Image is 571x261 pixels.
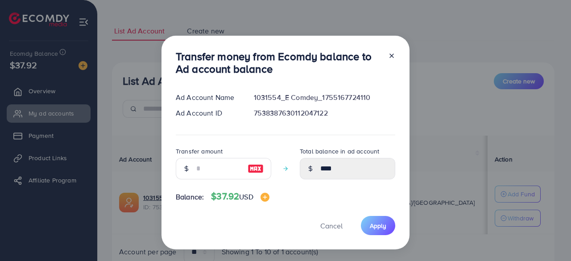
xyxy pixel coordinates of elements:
img: image [261,193,269,202]
label: Total balance in ad account [300,147,379,156]
iframe: Chat [533,221,564,254]
span: USD [239,192,253,202]
h3: Transfer money from Ecomdy balance to Ad account balance [176,50,381,76]
span: Balance: [176,192,204,202]
div: Ad Account Name [169,92,247,103]
button: Cancel [309,216,354,235]
button: Apply [361,216,395,235]
h4: $37.92 [211,191,269,202]
label: Transfer amount [176,147,223,156]
span: Cancel [320,221,343,231]
span: Apply [370,221,386,230]
div: 1031554_E Comdey_1755167724110 [247,92,402,103]
div: Ad Account ID [169,108,247,118]
div: 7538387630112047122 [247,108,402,118]
img: image [248,163,264,174]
